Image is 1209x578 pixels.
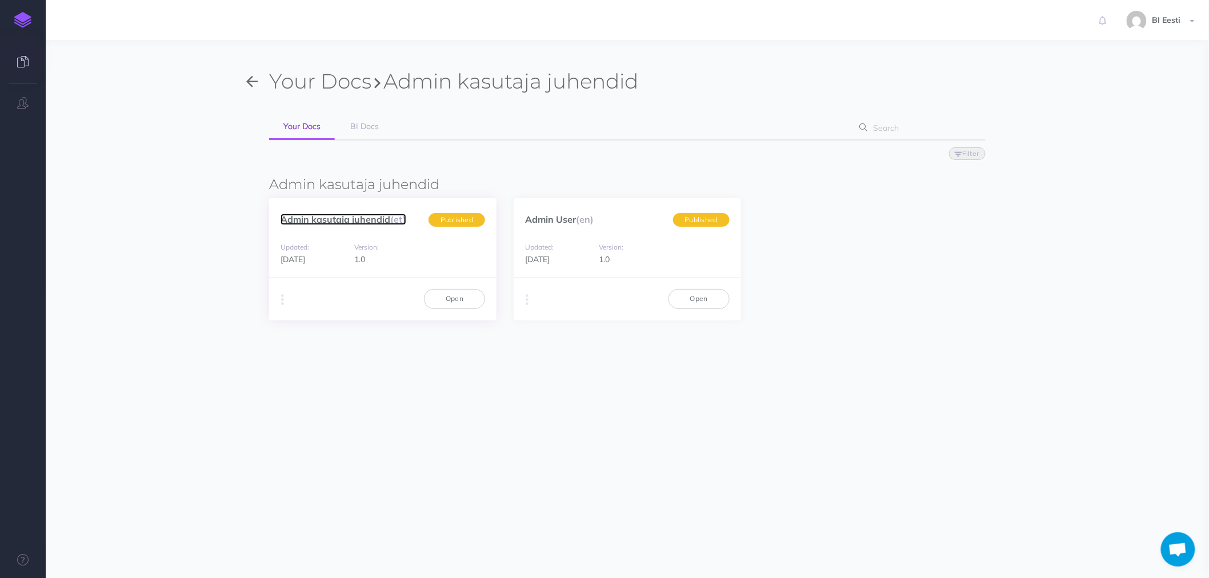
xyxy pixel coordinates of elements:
[949,147,986,160] button: Filter
[355,243,379,251] small: Version:
[1161,532,1195,567] div: Avatud vestlus
[269,177,985,192] h3: Admin kasutaja juhendid
[371,69,638,94] span: Admin kasutaja juhendid
[283,121,321,131] span: Your Docs
[336,114,393,139] a: BI Docs
[281,254,305,264] span: [DATE]
[269,114,335,140] a: Your Docs
[870,118,967,138] input: Search
[525,254,550,264] span: [DATE]
[350,121,379,131] span: BI Docs
[525,214,594,225] a: Admin User(en)
[526,292,529,308] i: More actions
[269,69,638,94] h1: Docs
[525,243,554,251] small: Updated:
[355,254,366,264] span: 1.0
[1147,15,1187,25] span: BI Eesti
[576,214,594,225] span: (en)
[14,12,31,28] img: logo-mark.svg
[599,243,623,251] small: Version:
[281,243,309,251] small: Updated:
[269,69,315,94] span: Your
[281,214,406,225] a: Admin kasutaja juhendid(et)
[599,254,610,264] span: 1.0
[424,289,485,308] a: Open
[390,214,406,225] span: (et)
[668,289,730,308] a: Open
[1127,11,1147,31] img: 9862dc5e82047a4d9ba6d08c04ce6da6.jpg
[281,292,284,308] i: More actions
